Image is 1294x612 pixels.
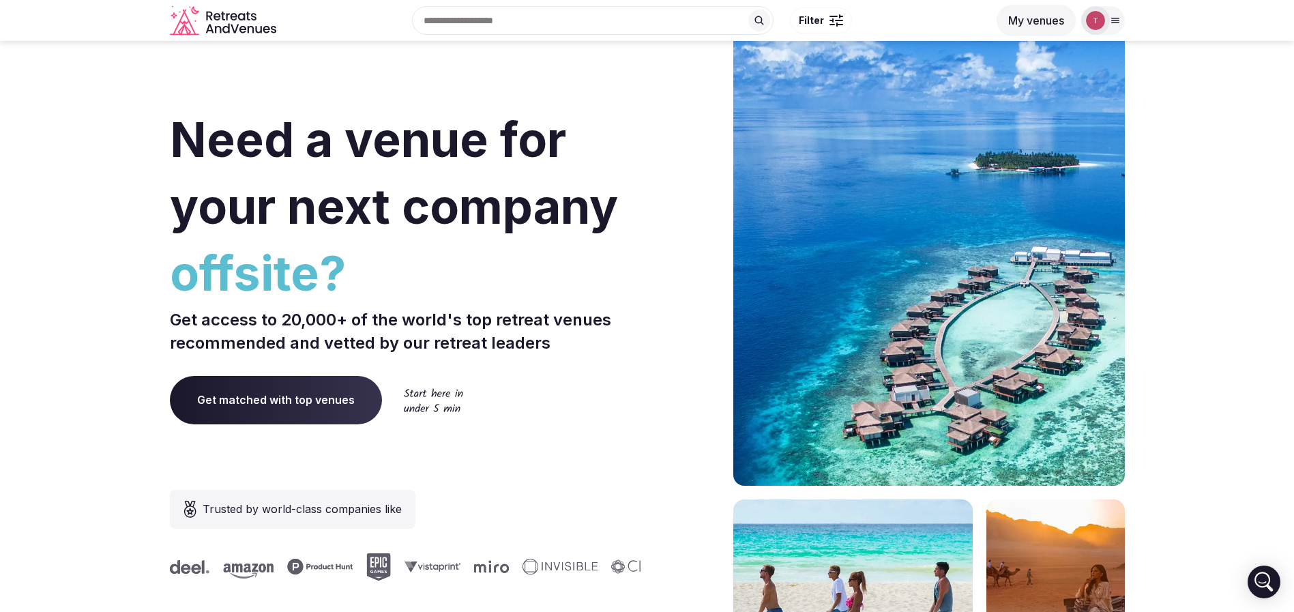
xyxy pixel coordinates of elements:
span: Filter [799,14,824,27]
button: Filter [790,8,852,33]
img: Thiago Martins [1086,11,1105,30]
span: offsite? [170,240,642,307]
a: Visit the homepage [170,5,279,36]
svg: Miro company logo [454,560,488,573]
button: My venues [997,5,1076,36]
span: Trusted by world-class companies like [203,501,402,517]
div: Open Intercom Messenger [1248,566,1280,598]
p: Get access to 20,000+ of the world's top retreat venues recommended and vetted by our retreat lea... [170,308,642,354]
a: My venues [997,14,1076,27]
svg: Retreats and Venues company logo [170,5,279,36]
a: Get matched with top venues [170,376,382,424]
svg: Vistaprint company logo [384,561,440,572]
svg: Invisible company logo [502,559,577,575]
svg: Deel company logo [149,560,189,574]
span: Need a venue for your next company [170,111,618,235]
img: Start here in under 5 min [404,388,463,412]
svg: Epic Games company logo [346,553,370,581]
